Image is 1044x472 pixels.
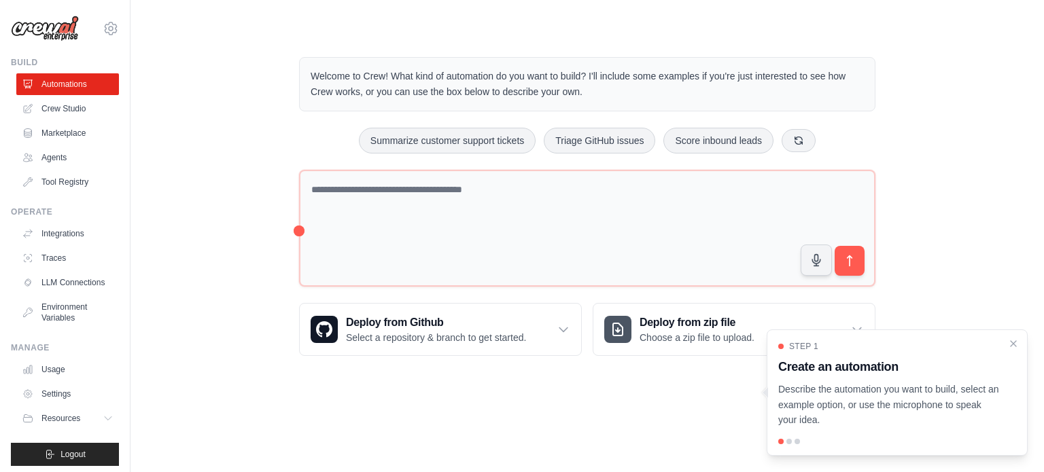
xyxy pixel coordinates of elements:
a: Traces [16,247,119,269]
button: Resources [16,407,119,429]
div: Manage [11,342,119,353]
a: Automations [16,73,119,95]
p: Welcome to Crew! What kind of automation do you want to build? I'll include some examples if you'... [311,69,864,100]
a: Tool Registry [16,171,119,193]
a: Agents [16,147,119,168]
p: Describe the automation you want to build, select an example option, or use the microphone to spe... [778,382,1000,428]
button: Close walkthrough [1008,338,1019,349]
button: Summarize customer support tickets [359,128,536,153]
h3: Deploy from Github [346,314,526,331]
h3: Deploy from zip file [640,314,754,331]
button: Logout [11,443,119,466]
img: Logo [11,16,79,41]
a: Settings [16,383,119,405]
h3: Create an automation [778,357,1000,376]
a: Environment Variables [16,296,119,329]
a: Usage [16,359,119,380]
span: Resources [41,413,80,424]
p: Select a repository & branch to get started. [346,331,526,344]
div: Operate [11,206,119,217]
p: Choose a zip file to upload. [640,331,754,344]
a: Crew Studio [16,98,119,120]
a: LLM Connections [16,272,119,293]
span: Logout [60,449,86,460]
div: Build [11,57,119,68]
a: Integrations [16,223,119,244]
button: Triage GitHub issues [544,128,655,153]
button: Score inbound leads [663,128,773,153]
a: Marketplace [16,122,119,144]
span: Step 1 [789,341,818,352]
